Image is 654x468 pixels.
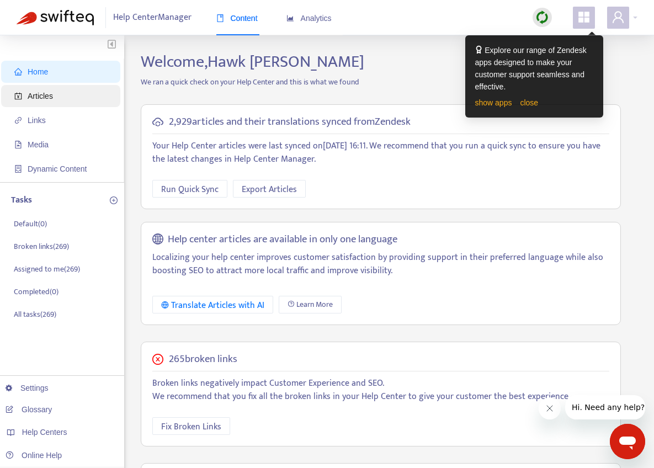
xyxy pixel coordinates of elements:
span: Articles [28,92,53,100]
p: We ran a quick check on your Help Center and this is what we found [132,76,629,88]
span: Analytics [286,14,332,23]
h5: 265 broken links [169,353,237,366]
span: area-chart [286,14,294,22]
span: Export Articles [242,183,297,196]
span: Run Quick Sync [161,183,219,196]
img: sync.dc5367851b00ba804db3.png [535,10,549,24]
p: Broken links ( 269 ) [14,241,69,252]
span: close-circle [152,354,163,365]
p: Localizing your help center improves customer satisfaction by providing support in their preferre... [152,251,609,278]
p: Your Help Center articles were last synced on [DATE] 16:11 . We recommend that you run a quick sy... [152,140,609,166]
button: Translate Articles with AI [152,296,273,313]
iframe: Close message [539,397,561,419]
a: Glossary [6,405,52,414]
a: show apps [475,98,512,107]
p: Broken links negatively impact Customer Experience and SEO. We recommend that you fix all the bro... [152,377,609,403]
button: Run Quick Sync [152,180,227,198]
span: Help Centers [22,428,67,437]
span: Fix Broken Links [161,420,221,434]
span: global [152,233,163,246]
span: Media [28,140,49,149]
iframe: Button to launch messaging window [610,424,645,459]
span: container [14,165,22,173]
span: file-image [14,141,22,148]
span: cloud-sync [152,116,163,127]
span: plus-circle [110,196,118,204]
span: Welcome, Hawk [PERSON_NAME] [141,48,364,76]
span: Home [28,67,48,76]
iframe: Message from company [565,395,645,419]
img: Swifteq [17,10,94,25]
span: Learn More [296,299,333,311]
button: Fix Broken Links [152,417,230,435]
p: All tasks ( 269 ) [14,309,56,320]
span: Dynamic Content [28,164,87,173]
a: close [520,98,538,107]
div: Translate Articles with AI [161,299,264,312]
h5: 2,929 articles and their translations synced from Zendesk [169,116,411,129]
span: home [14,68,22,76]
button: Export Articles [233,180,306,198]
span: account-book [14,92,22,100]
span: book [216,14,224,22]
p: Default ( 0 ) [14,218,47,230]
span: Links [28,116,46,125]
span: appstore [577,10,591,24]
p: Completed ( 0 ) [14,286,59,297]
div: Explore our range of Zendesk apps designed to make your customer support seamless and effective. [475,44,593,93]
a: Settings [6,384,49,392]
span: link [14,116,22,124]
a: Online Help [6,451,62,460]
span: user [612,10,625,24]
p: Tasks [11,194,32,207]
a: Learn More [279,296,342,313]
p: Assigned to me ( 269 ) [14,263,80,275]
h5: Help center articles are available in only one language [168,233,397,246]
span: Help Center Manager [113,7,192,28]
span: Content [216,14,258,23]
